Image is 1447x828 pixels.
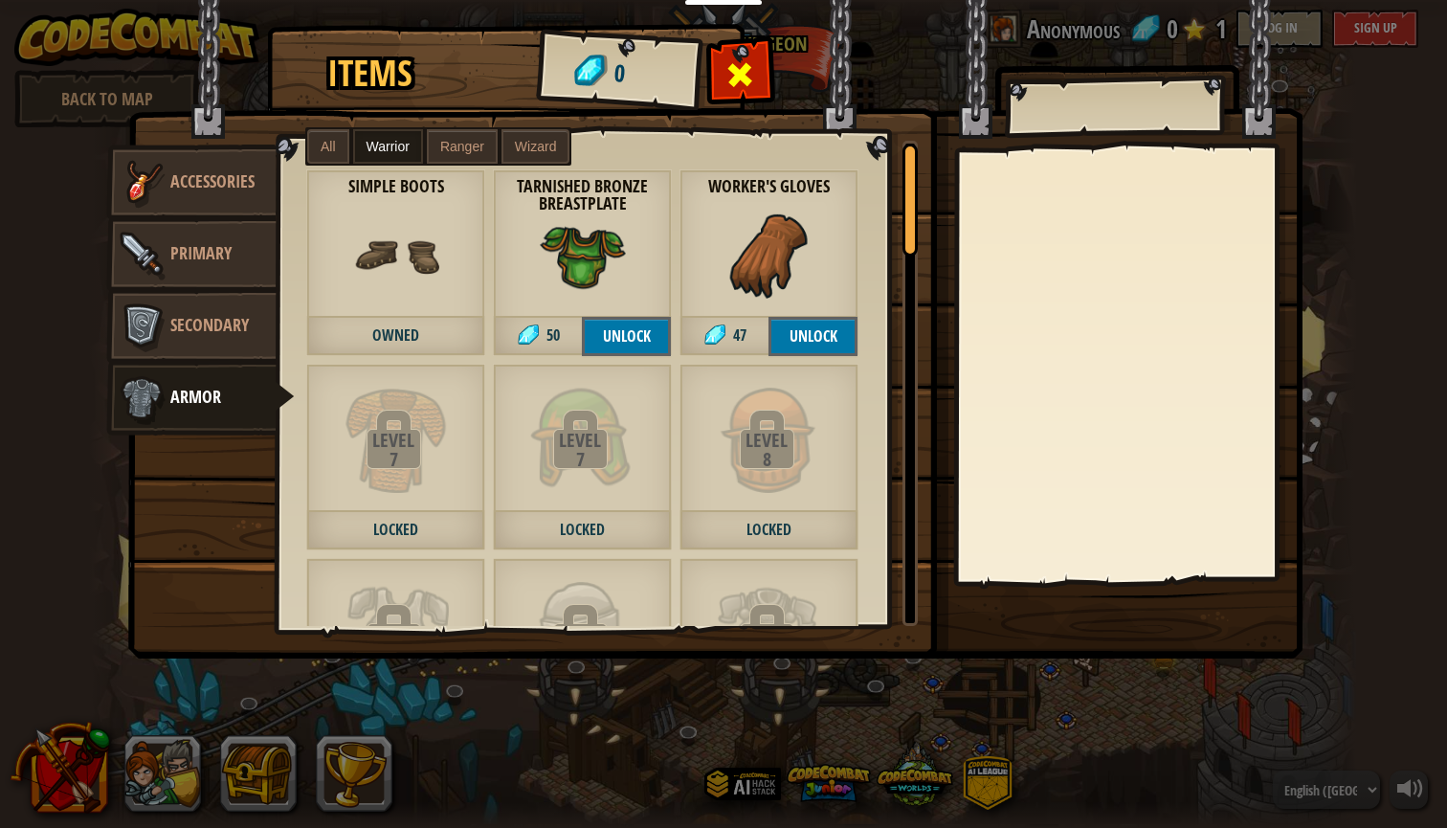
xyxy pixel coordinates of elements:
[113,226,170,283] img: item-icon-primary.png
[679,450,854,469] div: 8
[612,56,627,91] span: 0
[106,145,277,221] a: Accessories
[493,511,672,550] span: Locked
[306,317,485,356] span: Owned
[170,169,255,193] span: Accessories
[679,625,854,644] div: Level
[327,54,412,94] h1: Items
[306,625,480,644] div: Level
[530,388,635,493] img: portrait.png
[717,388,822,493] img: portrait.png
[440,139,484,154] span: Ranger
[367,139,410,154] span: Warrior
[170,241,232,265] span: Primary
[733,324,746,346] span: 47
[106,216,277,293] a: Primary
[493,176,672,214] strong: Tarnished Bronze Breastplate
[170,385,221,409] span: Armor
[704,324,725,346] img: gem.png
[106,288,277,365] a: Secondary
[530,582,635,687] img: portrait.png
[306,176,485,197] strong: Simple Boots
[679,431,854,450] div: Level
[113,369,170,427] img: item-icon-armor.png
[170,313,249,337] span: Secondary
[679,176,858,197] strong: Worker's Gloves
[540,213,626,299] img: portrait.png
[493,431,667,450] div: Level
[493,625,667,644] div: Level
[344,388,449,493] img: portrait.png
[113,154,170,212] img: item-icon-accessories.png
[113,298,170,355] img: item-icon-secondary.png
[106,360,295,436] a: Armor
[679,511,858,550] span: Locked
[582,317,671,356] button: Unlock
[515,139,557,154] span: Wizard
[306,511,485,550] span: Locked
[518,324,539,346] img: gem.png
[717,582,822,687] img: portrait.png
[353,213,439,299] img: portrait.png
[306,431,480,450] div: Level
[726,213,813,299] img: portrait.png
[546,324,560,346] span: 50
[768,317,857,356] button: Unlock
[306,450,480,469] div: 7
[344,582,449,687] img: portrait.png
[321,139,336,154] span: All
[493,450,667,469] div: 7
